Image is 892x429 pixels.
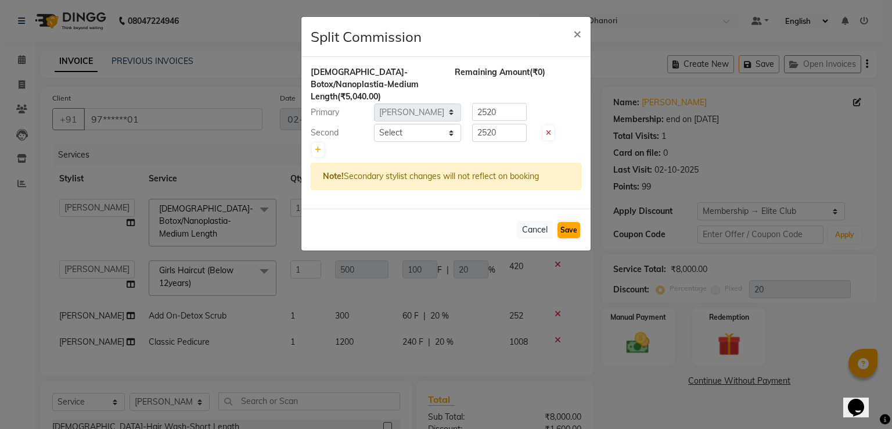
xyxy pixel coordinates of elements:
[311,26,422,47] h4: Split Commission
[455,67,530,77] span: Remaining Amount
[564,17,591,49] button: Close
[337,91,381,102] span: (₹5,040.00)
[311,67,419,102] span: [DEMOGRAPHIC_DATA]-Botox/Nanoplastia-Medium Length
[302,127,374,139] div: Second
[843,382,880,417] iframe: chat widget
[311,163,581,190] div: Secondary stylist changes will not reflect on booking
[302,106,374,119] div: Primary
[530,67,545,77] span: (₹0)
[517,221,553,239] button: Cancel
[573,24,581,42] span: ×
[557,222,580,238] button: Save
[323,171,344,181] strong: Note!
